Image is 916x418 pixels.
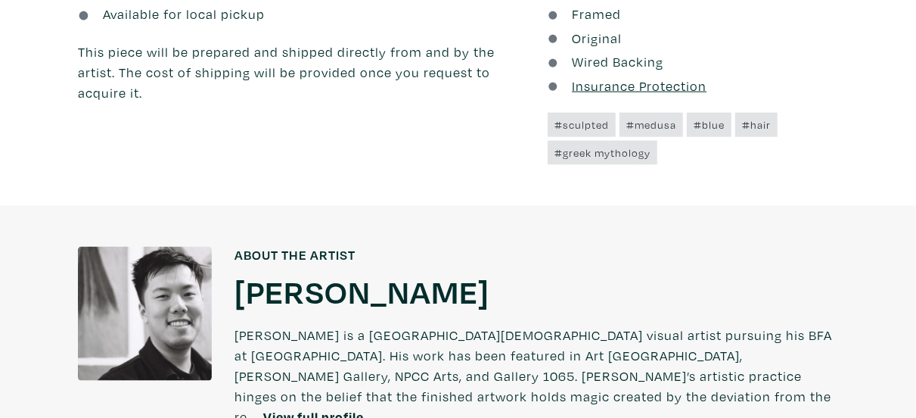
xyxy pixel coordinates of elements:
[234,247,837,264] h6: About the artist
[735,113,778,137] a: #hair
[548,77,706,95] a: Insurance Protection
[234,270,489,311] a: [PERSON_NAME]
[548,4,838,24] li: Framed
[78,4,525,24] li: Available for local pickup
[548,28,838,48] li: Original
[619,113,683,137] a: #medusa
[548,51,838,72] li: Wired Backing
[687,113,731,137] a: #blue
[572,77,706,95] u: Insurance Protection
[548,113,616,137] a: #sculpted
[78,42,525,103] p: This piece will be prepared and shipped directly from and by the artist. The cost of shipping wil...
[548,141,657,165] a: #greek mythology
